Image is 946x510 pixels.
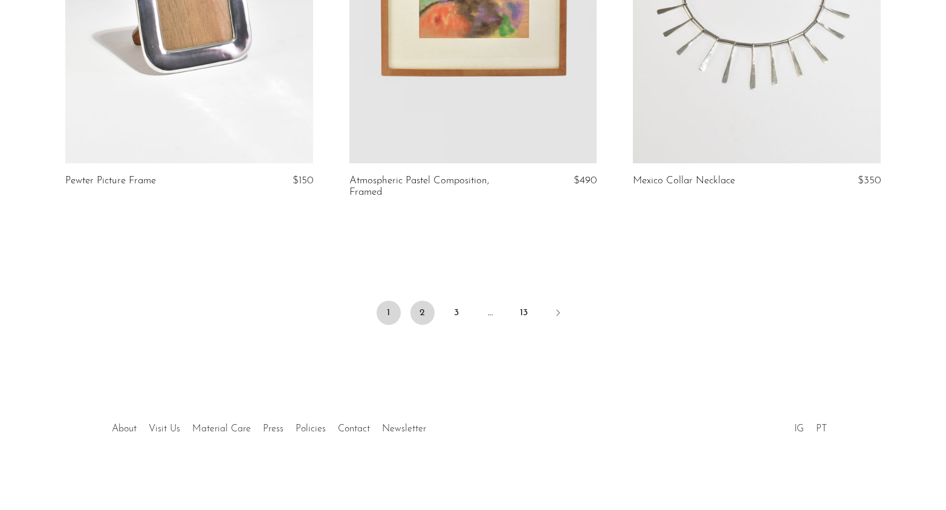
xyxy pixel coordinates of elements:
a: Next [546,301,570,327]
a: 3 [444,301,468,325]
span: 1 [377,301,401,325]
a: IG [794,424,804,434]
span: $350 [858,175,881,186]
a: Policies [296,424,326,434]
a: Contact [338,424,370,434]
a: Material Care [192,424,251,434]
span: $490 [574,175,597,186]
a: 13 [512,301,536,325]
a: Press [263,424,283,434]
a: About [112,424,137,434]
a: Pewter Picture Frame [65,175,156,186]
span: … [478,301,502,325]
a: Atmospheric Pastel Composition, Framed [349,175,516,198]
span: $150 [293,175,313,186]
a: Visit Us [149,424,180,434]
a: PT [816,424,827,434]
a: Mexico Collar Necklace [633,175,735,186]
ul: Social Medias [788,414,833,437]
a: 2 [410,301,435,325]
ul: Quick links [106,414,432,437]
